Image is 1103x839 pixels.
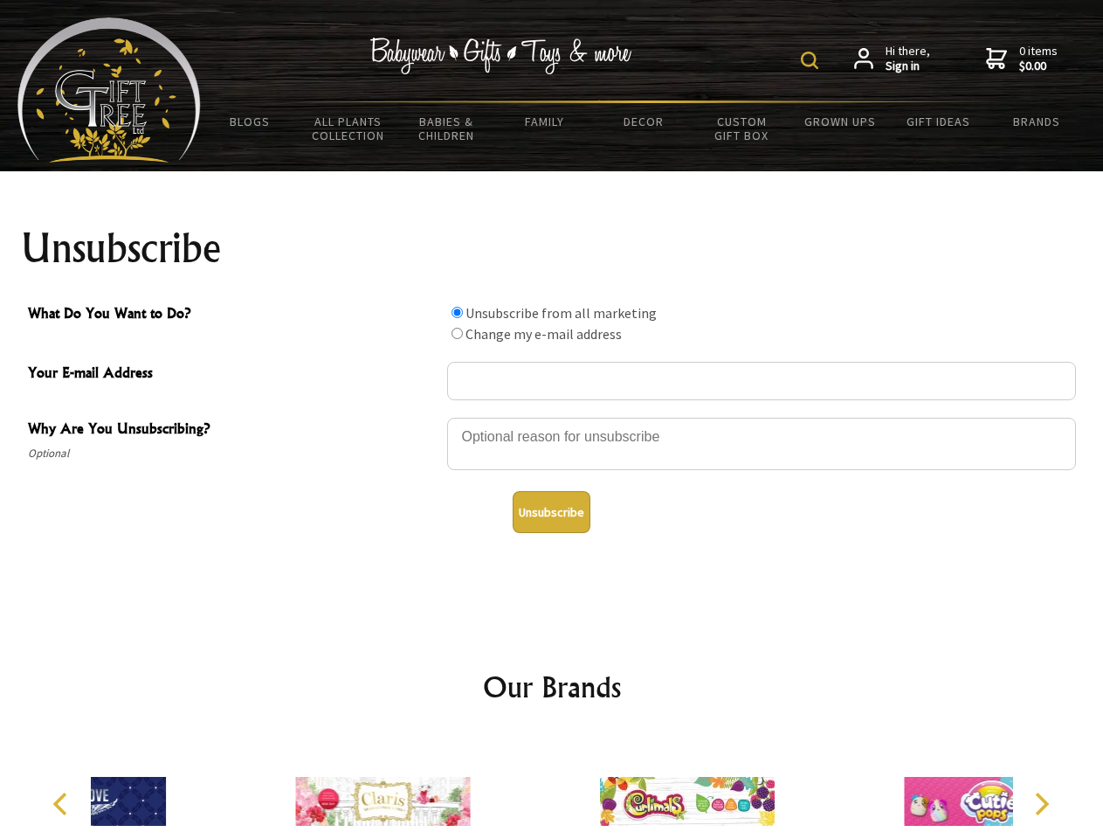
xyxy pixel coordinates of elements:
[397,103,496,154] a: Babies & Children
[1019,59,1058,74] strong: $0.00
[1022,785,1060,823] button: Next
[886,44,930,74] span: Hi there,
[854,44,930,74] a: Hi there,Sign in
[1019,43,1058,74] span: 0 items
[35,666,1069,708] h2: Our Brands
[790,103,889,140] a: Grown Ups
[496,103,595,140] a: Family
[28,362,438,387] span: Your E-mail Address
[886,59,930,74] strong: Sign in
[44,785,82,823] button: Previous
[801,52,818,69] img: product search
[28,302,438,328] span: What Do You Want to Do?
[300,103,398,154] a: All Plants Collection
[452,307,463,318] input: What Do You Want to Do?
[370,38,632,74] img: Babywear - Gifts - Toys & more
[693,103,791,154] a: Custom Gift Box
[988,103,1086,140] a: Brands
[28,443,438,464] span: Optional
[465,304,657,322] label: Unsubscribe from all marketing
[447,418,1076,470] textarea: Why Are You Unsubscribing?
[201,103,300,140] a: BLOGS
[17,17,201,163] img: Babyware - Gifts - Toys and more...
[889,103,988,140] a: Gift Ideas
[465,325,622,343] label: Change my e-mail address
[28,418,438,443] span: Why Are You Unsubscribing?
[594,103,693,140] a: Decor
[986,44,1058,74] a: 0 items$0.00
[21,227,1083,269] h1: Unsubscribe
[447,362,1076,400] input: Your E-mail Address
[513,491,590,533] button: Unsubscribe
[452,328,463,339] input: What Do You Want to Do?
